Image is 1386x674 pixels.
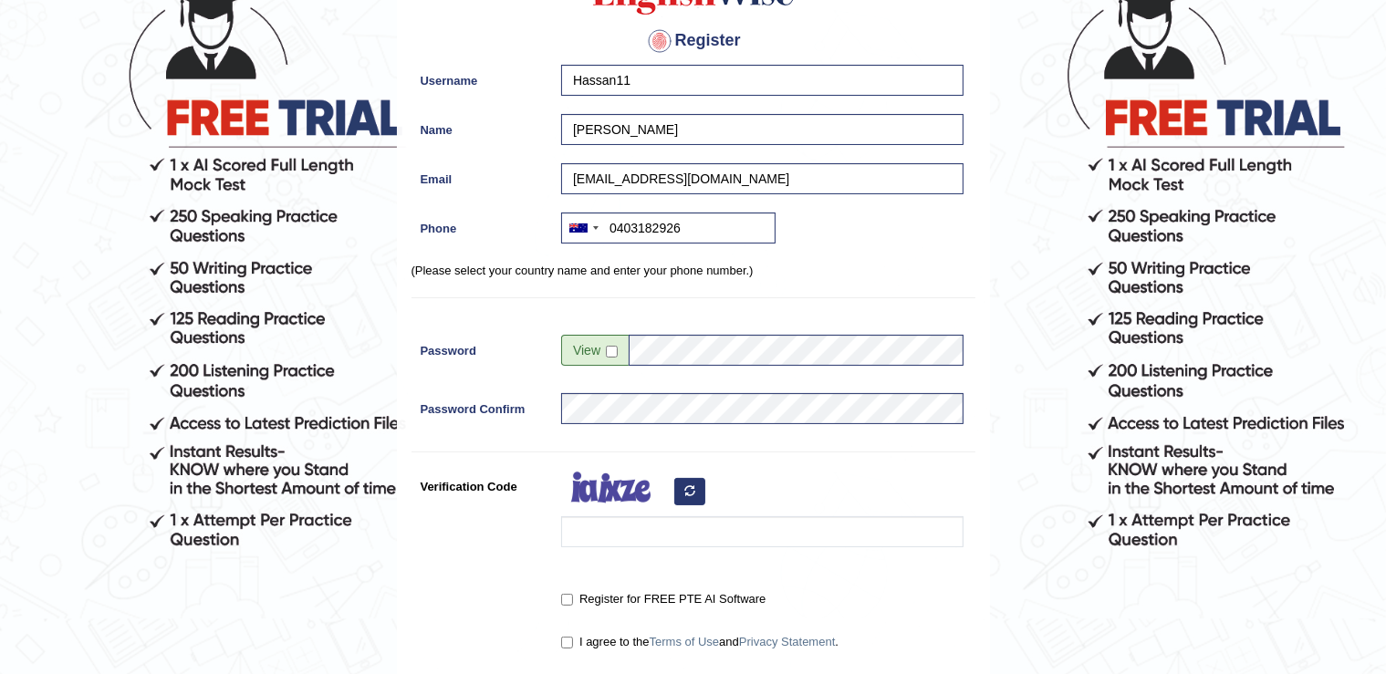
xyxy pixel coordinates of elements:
[412,65,553,89] label: Username
[412,262,975,279] p: (Please select your country name and enter your phone number.)
[650,635,720,648] a: Terms of Use
[562,213,604,243] div: Australia: +61
[412,26,975,56] h4: Register
[606,346,618,358] input: Show/Hide Password
[561,590,766,608] label: Register for FREE PTE AI Software
[412,114,553,139] label: Name
[561,637,573,648] input: I agree to theTerms of UseandPrivacy Statement.
[412,163,553,188] label: Email
[739,635,836,648] a: Privacy Statement
[412,471,553,495] label: Verification Code
[412,335,553,359] label: Password
[412,213,553,237] label: Phone
[561,633,839,651] label: I agree to the and .
[561,213,776,244] input: +61 412 345 678
[412,393,553,418] label: Password Confirm
[561,594,573,606] input: Register for FREE PTE AI Software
